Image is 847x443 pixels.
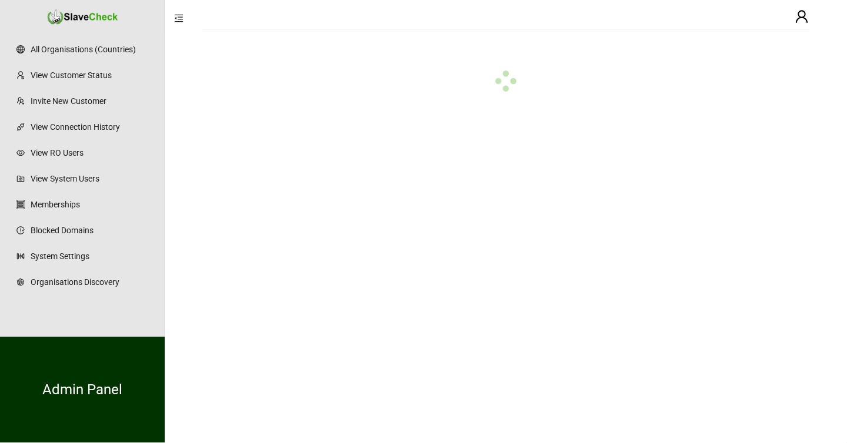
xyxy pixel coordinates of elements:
[31,38,152,61] a: All Organisations (Countries)
[795,9,809,24] span: user
[31,219,152,242] a: Blocked Domains
[31,115,152,139] a: View Connection History
[174,14,184,23] span: menu-fold
[31,63,152,87] a: View Customer Status
[31,167,152,190] a: View System Users
[31,193,152,216] a: Memberships
[31,141,152,165] a: View RO Users
[31,244,152,268] a: System Settings
[31,89,152,113] a: Invite New Customer
[31,270,152,294] a: Organisations Discovery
